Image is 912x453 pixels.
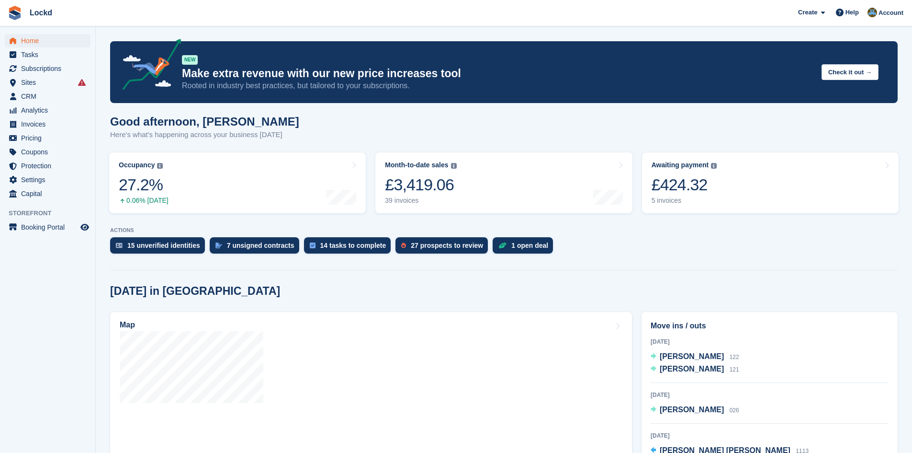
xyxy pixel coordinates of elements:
span: Help [845,8,859,17]
span: CRM [21,90,79,103]
a: menu [5,221,90,234]
span: Protection [21,159,79,173]
img: contract_signature_icon-13c848040528278c33f63329250d36e43548de30e8caae1d1a13099fd9432cc5.svg [215,243,222,248]
a: Lockd [26,5,56,21]
span: Coupons [21,145,79,159]
div: [DATE] [651,391,889,399]
a: menu [5,159,90,173]
a: menu [5,48,90,61]
div: 27 prospects to review [411,242,483,249]
span: Tasks [21,48,79,61]
a: Occupancy 27.2% 0.06% [DATE] [109,152,366,213]
a: menu [5,104,90,117]
div: [DATE] [651,431,889,440]
img: price-adjustments-announcement-icon-8257ccfd72463d97f412b2fc003d46551f7dbcb40ab6d574587a9cd5c0d94... [114,39,181,93]
a: menu [5,173,90,186]
div: £424.32 [652,175,717,195]
img: deal-1b604bf984904fb50ccaf53a9ad4b4a5d6e5aea283cecdc64d6e3604feb123c2.svg [498,242,507,249]
a: 1 open deal [493,237,558,258]
span: 026 [730,407,739,414]
p: ACTIONS [110,227,898,233]
div: [DATE] [651,337,889,346]
a: [PERSON_NAME] 122 [651,351,739,363]
div: 0.06% [DATE] [119,197,169,205]
span: Invoices [21,117,79,131]
a: 27 prospects to review [395,237,493,258]
div: 7 unsigned contracts [227,242,294,249]
a: menu [5,76,90,89]
a: menu [5,34,90,47]
span: [PERSON_NAME] [660,352,724,360]
a: Awaiting payment £424.32 5 invoices [642,152,899,213]
div: 27.2% [119,175,169,195]
span: Capital [21,187,79,200]
span: Account [878,8,903,18]
span: Pricing [21,131,79,145]
span: [PERSON_NAME] [660,406,724,414]
img: icon-info-grey-7440780725fd019a000dd9b08b2336e03edf1995a4989e88bcd33f0948082b44.svg [157,163,163,169]
div: Awaiting payment [652,161,709,169]
a: menu [5,117,90,131]
p: Here's what's happening across your business [DATE] [110,129,299,140]
img: prospect-51fa495bee0391a8d652442698ab0144808aea92771e9ea1ae160a38d050c398.svg [401,243,406,248]
a: [PERSON_NAME] 026 [651,404,739,417]
span: Sites [21,76,79,89]
a: [PERSON_NAME] 121 [651,363,739,376]
div: 39 invoices [385,197,456,205]
a: menu [5,62,90,75]
a: menu [5,145,90,159]
span: Create [798,8,817,17]
div: Occupancy [119,161,155,169]
a: menu [5,131,90,145]
span: Home [21,34,79,47]
img: stora-icon-8386f47178a22dfd0bd8f6a31ec36ba5ce8667c1dd55bd0f319d3a0aa187defe.svg [8,6,22,20]
h2: Move ins / outs [651,320,889,332]
span: Settings [21,173,79,186]
span: Analytics [21,104,79,117]
img: verify_identity-adf6edd0f0f0b5bbfe63781bf79b02c33cf7c696d77639b501bdc392416b5a36.svg [116,243,123,248]
img: Paul Budding [867,8,877,17]
p: Make extra revenue with our new price increases tool [182,67,814,81]
h2: Map [120,321,135,329]
a: 14 tasks to complete [304,237,396,258]
div: NEW [182,55,198,65]
span: [PERSON_NAME] [660,365,724,373]
div: 14 tasks to complete [320,242,386,249]
span: Booking Portal [21,221,79,234]
a: 7 unsigned contracts [210,237,304,258]
div: Month-to-date sales [385,161,448,169]
i: Smart entry sync failures have occurred [78,79,86,86]
p: Rooted in industry best practices, but tailored to your subscriptions. [182,81,814,91]
img: icon-info-grey-7440780725fd019a000dd9b08b2336e03edf1995a4989e88bcd33f0948082b44.svg [711,163,717,169]
a: menu [5,187,90,200]
h2: [DATE] in [GEOGRAPHIC_DATA] [110,285,280,298]
img: task-75834270c22a3079a89374b754ae025e5fb1db73e45f91037f5363f120a921f8.svg [310,243,315,248]
div: 5 invoices [652,197,717,205]
img: icon-info-grey-7440780725fd019a000dd9b08b2336e03edf1995a4989e88bcd33f0948082b44.svg [451,163,457,169]
span: 122 [730,354,739,360]
div: £3,419.06 [385,175,456,195]
button: Check it out → [822,64,878,80]
a: 15 unverified identities [110,237,210,258]
a: Month-to-date sales £3,419.06 39 invoices [375,152,632,213]
span: Subscriptions [21,62,79,75]
a: Preview store [79,221,90,233]
span: 121 [730,366,739,373]
h1: Good afternoon, [PERSON_NAME] [110,115,299,128]
a: menu [5,90,90,103]
div: 15 unverified identities [127,242,200,249]
div: 1 open deal [511,242,548,249]
span: Storefront [9,209,95,218]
